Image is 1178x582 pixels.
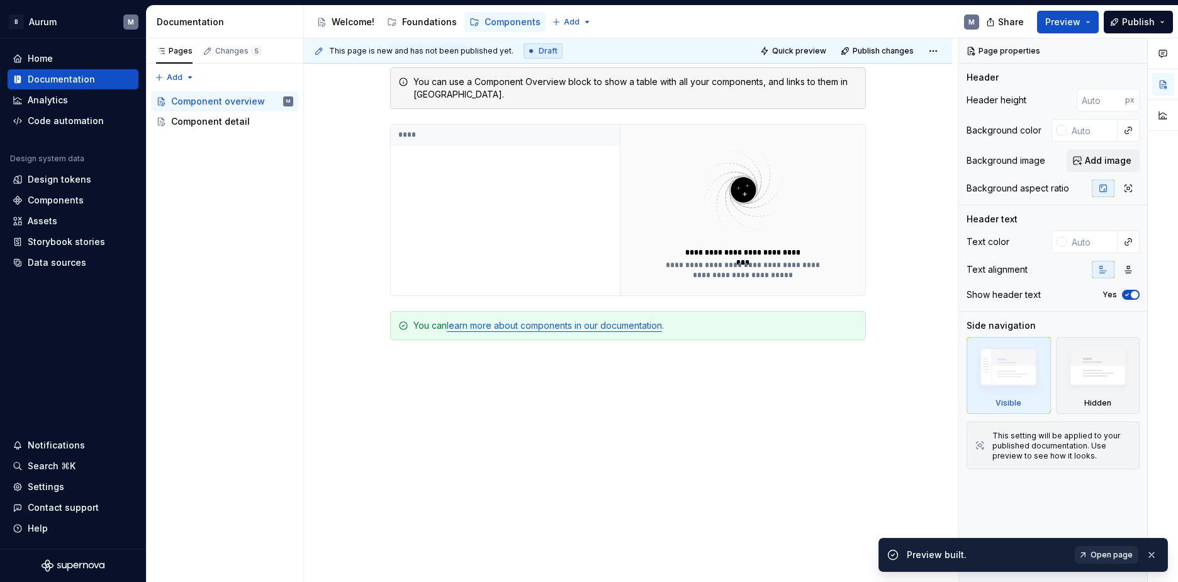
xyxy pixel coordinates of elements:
[539,46,558,56] span: Draft
[1067,231,1118,253] input: Auto
[251,46,261,56] span: 5
[413,76,858,101] div: You can use a Component Overview block to show a table with all your components, and links to the...
[968,17,975,27] div: M
[1085,154,1131,167] span: Add image
[8,90,138,110] a: Analytics
[967,263,1028,276] div: Text alignment
[29,16,57,28] div: Aurum
[329,46,513,56] span: This page is new and has not been published yet.
[8,69,138,89] a: Documentation
[1045,16,1080,28] span: Preview
[907,549,1067,561] div: Preview built.
[967,337,1051,414] div: Visible
[485,16,541,28] div: Components
[9,14,24,30] div: B
[996,398,1021,408] div: Visible
[992,431,1131,461] div: This setting will be applied to your published documentation. Use preview to see how it looks.
[1122,16,1155,28] span: Publish
[10,154,84,164] div: Design system data
[311,9,546,35] div: Page tree
[151,69,198,86] button: Add
[967,236,1009,248] div: Text color
[28,256,86,269] div: Data sources
[215,46,261,56] div: Changes
[1102,290,1117,300] label: Yes
[28,94,68,106] div: Analytics
[1037,11,1099,33] button: Preview
[967,182,1069,195] div: Background aspect ratio
[967,124,1041,137] div: Background color
[28,73,95,86] div: Documentation
[464,12,546,32] a: Components
[151,91,298,132] div: Page tree
[8,211,138,231] a: Assets
[28,501,99,514] div: Contact support
[151,111,298,132] a: Component detail
[8,435,138,455] button: Notifications
[28,236,105,248] div: Storybook stories
[8,169,138,190] a: Design tokens
[1104,11,1173,33] button: Publish
[28,481,64,493] div: Settings
[1125,95,1135,105] p: px
[1091,550,1133,560] span: Open page
[157,16,298,28] div: Documentation
[967,71,999,84] div: Header
[28,215,57,227] div: Assets
[998,16,1024,28] span: Share
[967,154,1045,167] div: Background image
[1077,89,1125,111] input: Auto
[967,213,1018,225] div: Header text
[42,559,104,572] svg: Supernova Logo
[1075,546,1138,564] a: Open page
[171,95,265,108] div: Component overview
[8,456,138,476] button: Search ⌘K
[3,8,143,35] button: BAurumM
[402,16,457,28] div: Foundations
[28,194,84,207] div: Components
[1067,149,1140,172] button: Add image
[1056,337,1140,414] div: Hidden
[8,477,138,497] a: Settings
[756,42,832,60] button: Quick preview
[28,173,91,186] div: Design tokens
[151,91,298,111] a: Component overviewM
[128,17,134,27] div: M
[171,115,250,128] div: Component detail
[853,46,914,56] span: Publish changes
[8,190,138,210] a: Components
[8,498,138,518] button: Contact support
[311,12,379,32] a: Welcome!
[28,115,104,127] div: Code automation
[332,16,374,28] div: Welcome!
[980,11,1032,33] button: Share
[837,42,919,60] button: Publish changes
[382,12,462,32] a: Foundations
[28,439,85,452] div: Notifications
[772,46,826,56] span: Quick preview
[28,52,53,65] div: Home
[286,95,290,108] div: M
[564,17,580,27] span: Add
[8,518,138,539] button: Help
[967,94,1026,106] div: Header height
[447,320,662,331] a: learn more about components in our documentation
[413,319,858,332] div: You can .
[8,48,138,69] a: Home
[8,111,138,131] a: Code automation
[1067,119,1118,142] input: Auto
[28,522,48,535] div: Help
[1084,398,1111,408] div: Hidden
[967,319,1036,332] div: Side navigation
[548,13,595,31] button: Add
[28,460,76,472] div: Search ⌘K
[156,46,193,56] div: Pages
[8,253,138,273] a: Data sources
[967,288,1041,301] div: Show header text
[8,232,138,252] a: Storybook stories
[167,72,182,83] span: Add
